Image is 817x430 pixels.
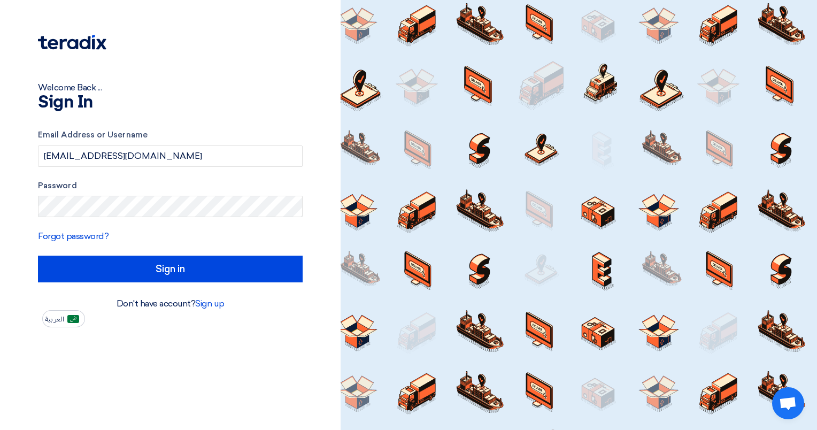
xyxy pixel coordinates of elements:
span: العربية [45,316,64,323]
a: Open chat [772,387,804,419]
label: Email Address or Username [38,129,303,141]
div: Don't have account? [38,297,303,310]
label: Password [38,180,303,192]
button: العربية [42,310,85,327]
input: Sign in [38,256,303,282]
a: Forgot password? [38,231,109,241]
input: Enter your business email or username [38,145,303,167]
h1: Sign In [38,94,303,111]
img: Teradix logo [38,35,106,50]
img: ar-AR.png [67,315,79,323]
a: Sign up [195,298,224,309]
div: Welcome Back ... [38,81,303,94]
